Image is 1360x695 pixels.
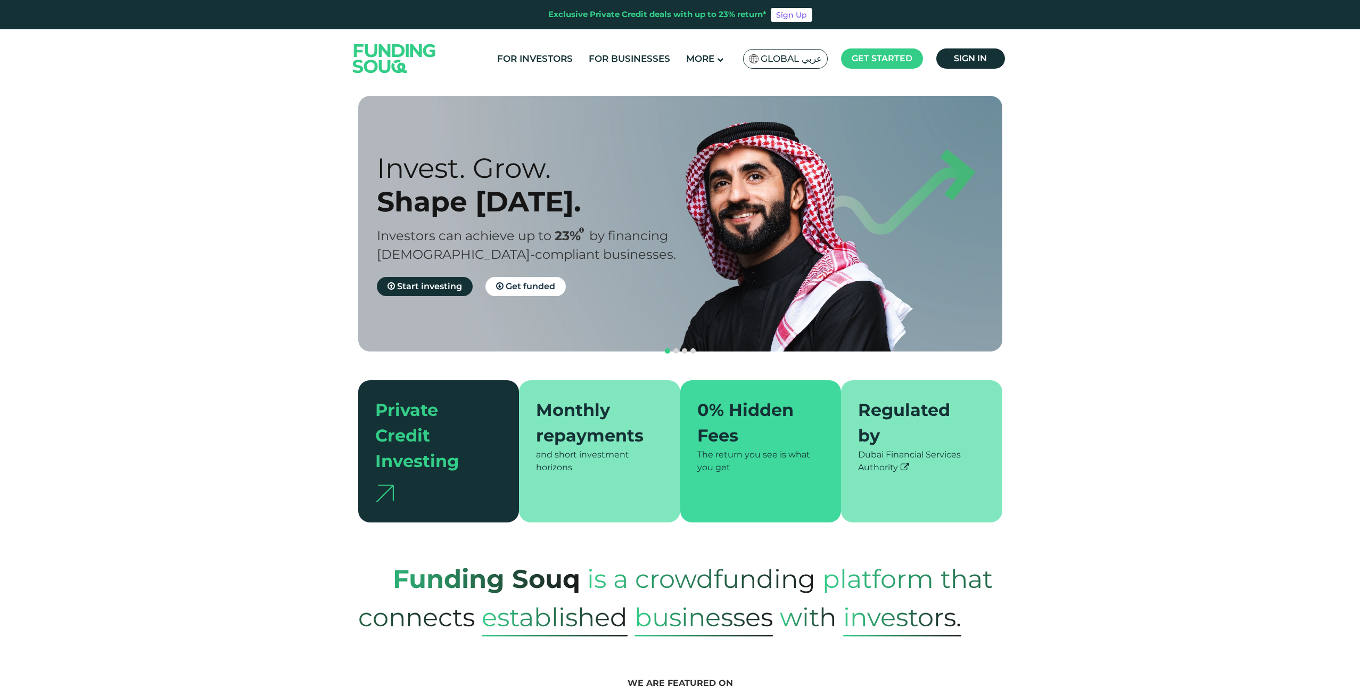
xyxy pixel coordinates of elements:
[375,397,490,474] div: Private Credit Investing
[634,598,773,636] span: Businesses
[771,8,812,22] a: Sign Up
[749,54,759,63] img: SA Flag
[579,227,584,233] i: 23% IRR (expected) ~ 15% Net yield (expected)
[697,397,812,448] div: 0% Hidden Fees
[358,553,993,643] span: platform that connects
[672,347,680,355] button: navigation
[587,553,815,605] span: is a crowdfunding
[536,397,650,448] div: Monthly repayments
[377,277,473,296] a: Start investing
[689,347,697,355] button: navigation
[680,347,689,355] button: navigation
[843,598,961,636] span: Investors.
[858,448,985,474] div: Dubai Financial Services Authority
[377,151,699,185] div: Invest. Grow.
[536,448,663,474] div: and short investment horizons
[780,591,836,643] span: with
[377,185,699,218] div: Shape [DATE].
[663,347,672,355] button: navigation
[761,53,822,65] span: Global عربي
[555,228,589,243] span: 23%
[852,53,912,63] span: Get started
[485,277,566,296] a: Get funded
[548,9,766,21] div: Exclusive Private Credit deals with up to 23% return*
[858,397,972,448] div: Regulated by
[586,50,673,68] a: For Businesses
[954,53,987,63] span: Sign in
[342,31,447,85] img: Logo
[936,48,1005,69] a: Sign in
[686,53,714,64] span: More
[397,281,462,291] span: Start investing
[482,598,628,636] span: established
[393,563,580,594] strong: Funding Souq
[697,448,825,474] div: The return you see is what you get
[377,228,551,243] span: Investors can achieve up to
[506,281,555,291] span: Get funded
[628,678,733,688] span: We are featured on
[375,485,394,502] img: arrow
[494,50,575,68] a: For Investors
